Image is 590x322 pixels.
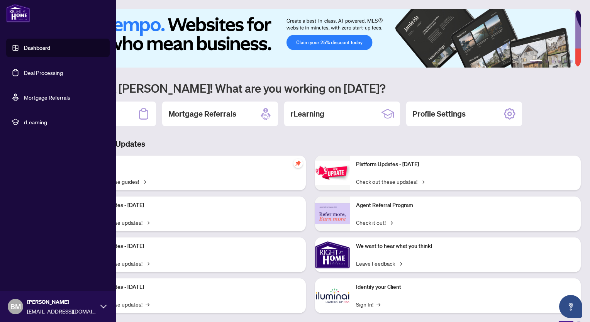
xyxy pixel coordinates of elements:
img: logo [6,4,30,22]
span: pushpin [293,159,303,168]
img: Slide 0 [40,9,575,68]
img: We want to hear what you think! [315,237,350,272]
img: Platform Updates - June 23, 2025 [315,161,350,185]
p: Platform Updates - [DATE] [81,283,300,291]
h2: Profile Settings [412,108,466,119]
h2: Mortgage Referrals [168,108,236,119]
h2: rLearning [290,108,324,119]
a: Check it out!→ [356,218,393,227]
a: Mortgage Referrals [24,94,70,101]
a: Dashboard [24,44,50,51]
span: rLearning [24,118,104,126]
a: Sign In!→ [356,300,380,308]
h3: Brokerage & Industry Updates [40,139,581,149]
a: Leave Feedback→ [356,259,402,268]
span: → [146,259,149,268]
span: BM [10,301,21,312]
button: Open asap [559,295,582,318]
span: → [398,259,402,268]
p: Self-Help [81,160,300,169]
img: Identify your Client [315,278,350,313]
span: → [142,177,146,186]
p: Platform Updates - [DATE] [356,160,575,169]
p: Agent Referral Program [356,201,575,210]
p: Platform Updates - [DATE] [81,201,300,210]
p: We want to hear what you think! [356,242,575,251]
span: → [389,218,393,227]
p: Platform Updates - [DATE] [81,242,300,251]
button: 1 [530,60,542,63]
button: 6 [570,60,573,63]
a: Deal Processing [24,69,63,76]
span: [PERSON_NAME] [27,298,97,306]
img: Agent Referral Program [315,203,350,224]
button: 5 [564,60,567,63]
button: 3 [551,60,554,63]
button: 4 [558,60,561,63]
button: 2 [545,60,548,63]
span: → [420,177,424,186]
span: → [376,300,380,308]
h1: Welcome back [PERSON_NAME]! What are you working on [DATE]? [40,81,581,95]
span: → [146,300,149,308]
a: Check out these updates!→ [356,177,424,186]
span: → [146,218,149,227]
p: Identify your Client [356,283,575,291]
span: [EMAIL_ADDRESS][DOMAIN_NAME] [27,307,97,315]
